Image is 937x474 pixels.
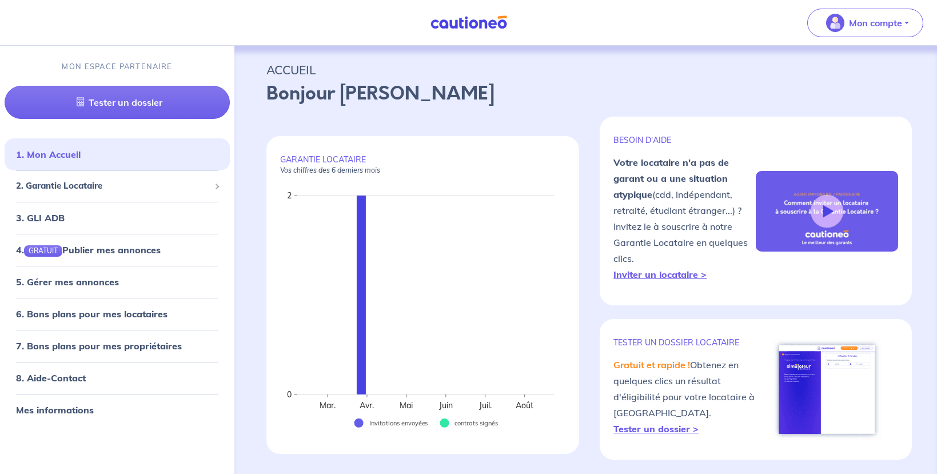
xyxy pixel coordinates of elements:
[613,423,699,435] a: Tester un dossier >
[5,367,230,389] div: 8. Aide-Contact
[756,171,898,251] img: video-gli-new-none.jpg
[438,400,453,411] text: Juin
[613,337,756,348] p: TESTER un dossier locataire
[16,212,65,224] a: 3. GLI ADB
[16,149,81,160] a: 1. Mon Accueil
[16,404,94,416] a: Mes informations
[266,59,905,80] p: ACCUEIL
[266,80,905,107] p: Bonjour [PERSON_NAME]
[360,400,374,411] text: Avr.
[16,244,161,256] a: 4.GRATUITPublier mes annonces
[426,15,512,30] img: Cautioneo
[5,206,230,229] div: 3. GLI ADB
[5,270,230,293] div: 5. Gérer mes annonces
[5,175,230,197] div: 2. Garantie Locataire
[287,389,292,400] text: 0
[16,372,86,384] a: 8. Aide-Contact
[807,9,923,37] button: illu_account_valid_menu.svgMon compte
[826,14,844,32] img: illu_account_valid_menu.svg
[16,308,168,320] a: 6. Bons plans pour mes locataires
[773,339,881,440] img: simulateur.png
[5,238,230,261] div: 4.GRATUITPublier mes annonces
[320,400,336,411] text: Mar.
[849,16,902,30] p: Mon compte
[5,399,230,421] div: Mes informations
[5,302,230,325] div: 6. Bons plans pour mes locataires
[613,135,756,145] p: BESOIN D'AIDE
[516,400,533,411] text: Août
[16,276,119,288] a: 5. Gérer mes annonces
[280,154,565,175] p: GARANTIE LOCATAIRE
[613,359,690,371] em: Gratuit et rapide !
[400,400,413,411] text: Mai
[287,190,292,201] text: 2
[16,340,182,352] a: 7. Bons plans pour mes propriétaires
[613,269,707,280] a: Inviter un locataire >
[62,61,172,72] p: MON ESPACE PARTENAIRE
[613,154,756,282] p: (cdd, indépendant, retraité, étudiant étranger...) ? Invitez le à souscrire à notre Garantie Loca...
[5,143,230,166] div: 1. Mon Accueil
[613,157,729,200] strong: Votre locataire n'a pas de garant ou a une situation atypique
[5,86,230,119] a: Tester un dossier
[613,357,756,437] p: Obtenez en quelques clics un résultat d'éligibilité pour votre locataire à [GEOGRAPHIC_DATA].
[5,334,230,357] div: 7. Bons plans pour mes propriétaires
[479,400,492,411] text: Juil.
[280,166,380,174] em: Vos chiffres des 6 derniers mois
[16,180,210,193] span: 2. Garantie Locataire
